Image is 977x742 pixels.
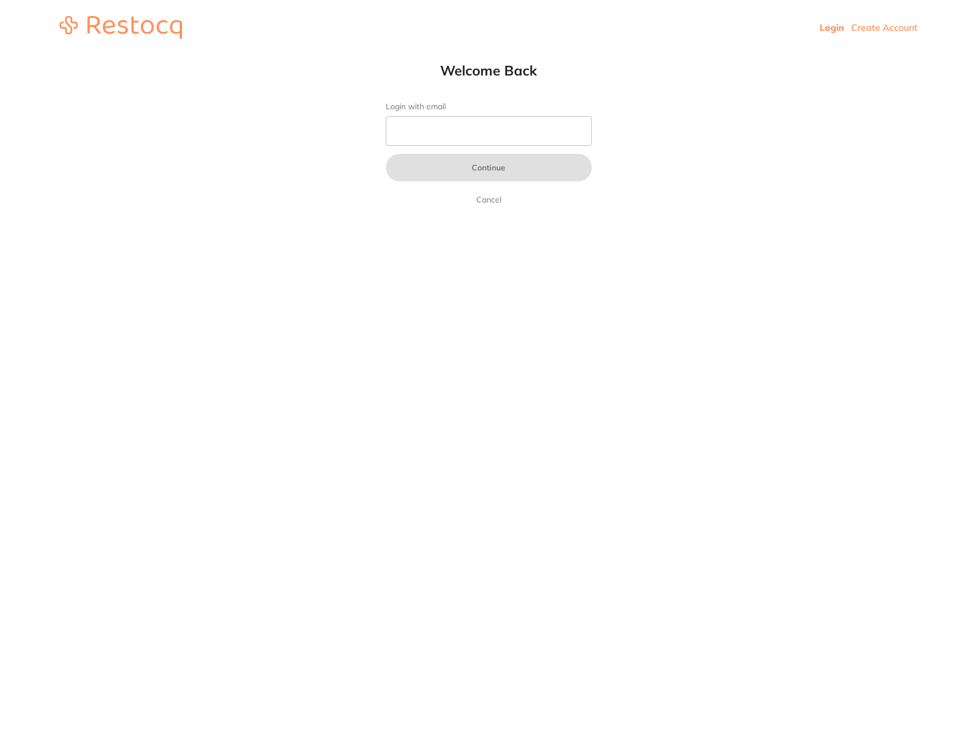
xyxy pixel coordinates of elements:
a: Cancel [474,193,504,207]
label: Login with email [386,102,592,112]
h1: Welcome Back [363,62,615,79]
button: Continue [386,154,592,181]
img: restocq_logo.svg [60,16,182,39]
a: Login [820,22,844,33]
a: Create Account [851,22,917,33]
